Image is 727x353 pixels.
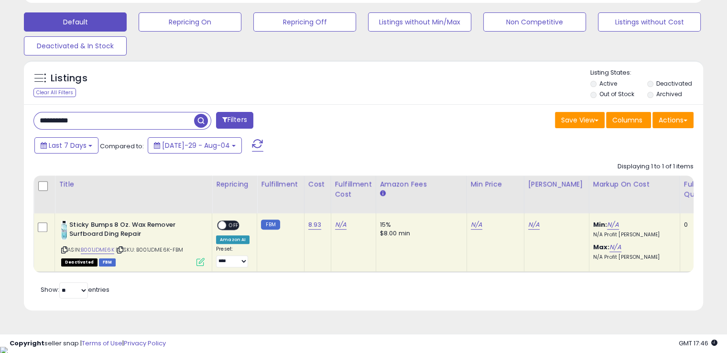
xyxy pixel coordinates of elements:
[656,79,692,88] label: Deactivated
[593,254,673,261] p: N/A Profit [PERSON_NAME]
[380,179,463,189] div: Amazon Fees
[116,246,184,254] span: | SKU: B001JDME6K-FBM
[679,339,717,348] span: 2025-08-12 17:46 GMT
[99,258,116,266] span: FBM
[100,142,144,151] span: Compared to:
[10,339,44,348] strong: Copyright
[589,176,680,213] th: The percentage added to the cost of goods (COGS) that forms the calculator for Min & Max prices.
[33,88,76,97] div: Clear All Filters
[308,179,327,189] div: Cost
[555,112,605,128] button: Save View
[684,179,717,199] div: Fulfillable Quantity
[598,12,701,32] button: Listings without Cost
[684,221,714,229] div: 0
[380,221,459,229] div: 15%
[599,90,634,98] label: Out of Stock
[335,220,347,230] a: N/A
[162,141,230,150] span: [DATE]-29 - Aug-04
[593,220,608,229] b: Min:
[590,68,703,77] p: Listing States:
[599,79,617,88] label: Active
[528,220,540,230] a: N/A
[226,221,241,230] span: OFF
[308,220,322,230] a: 8.93
[261,220,280,230] small: FBM
[216,179,253,189] div: Repricing
[335,179,372,199] div: Fulfillment Cost
[593,179,676,189] div: Markup on Cost
[216,235,250,244] div: Amazon AI
[82,339,122,348] a: Terms of Use
[61,221,67,240] img: 41W7JcoDpTL._SL40_.jpg
[471,220,482,230] a: N/A
[51,72,87,85] h5: Listings
[49,141,87,150] span: Last 7 Days
[148,137,242,154] button: [DATE]-29 - Aug-04
[380,229,459,238] div: $8.00 min
[253,12,356,32] button: Repricing Off
[61,258,98,266] span: All listings that are unavailable for purchase on Amazon for any reason other than out-of-stock
[528,179,585,189] div: [PERSON_NAME]
[593,232,673,238] p: N/A Profit [PERSON_NAME]
[652,112,694,128] button: Actions
[483,12,586,32] button: Non Competitive
[618,162,694,171] div: Displaying 1 to 1 of 1 items
[380,189,386,198] small: Amazon Fees.
[69,221,185,241] b: Sticky Bumps 8 Oz. Wax Remover Surfboard Ding Repair
[61,221,205,265] div: ASIN:
[471,179,520,189] div: Min Price
[81,246,114,254] a: B001JDME6K
[41,285,109,294] span: Show: entries
[612,115,642,125] span: Columns
[216,246,250,267] div: Preset:
[10,339,166,348] div: seller snap | |
[656,90,682,98] label: Archived
[124,339,166,348] a: Privacy Policy
[607,220,618,230] a: N/A
[24,12,127,32] button: Default
[59,179,208,189] div: Title
[139,12,241,32] button: Repricing On
[368,12,471,32] button: Listings without Min/Max
[609,243,621,252] a: N/A
[216,112,253,129] button: Filters
[24,36,127,55] button: Deactivated & In Stock
[34,137,98,154] button: Last 7 Days
[606,112,651,128] button: Columns
[261,179,300,189] div: Fulfillment
[593,243,610,252] b: Max:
